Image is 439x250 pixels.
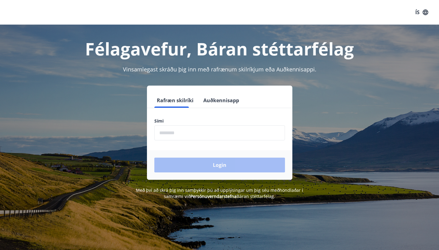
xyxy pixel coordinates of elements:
span: Vinsamlegast skráðu þig inn með rafrænum skilríkjum eða Auðkennisappi. [123,66,316,73]
a: Persónuverndarstefna [190,193,237,199]
button: Auðkennisapp [201,93,242,108]
span: Með því að skrá þig inn samþykkir þú að upplýsingar um þig séu meðhöndlaðar í samræmi við Báran s... [136,187,303,199]
label: Sími [154,118,285,124]
button: ÍS [412,7,432,18]
button: Rafræn skilríki [154,93,196,108]
h1: Félagavefur, Báran stéttarfélag [7,37,432,60]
